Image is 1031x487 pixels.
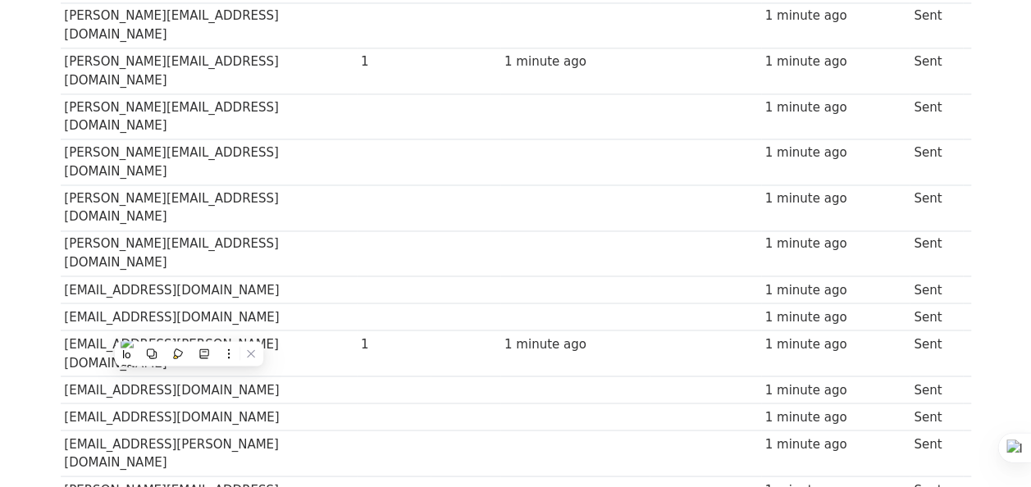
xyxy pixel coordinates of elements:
[61,48,358,94] td: [PERSON_NAME][EMAIL_ADDRESS][DOMAIN_NAME]
[61,330,358,376] td: [EMAIL_ADDRESS][PERSON_NAME][DOMAIN_NAME]
[61,430,358,476] td: [EMAIL_ADDRESS][PERSON_NAME][DOMAIN_NAME]
[910,139,962,185] td: Sent
[61,276,358,303] td: [EMAIL_ADDRESS][DOMAIN_NAME]
[764,234,906,253] div: 1 minute ago
[61,403,358,430] td: [EMAIL_ADDRESS][DOMAIN_NAME]
[504,335,646,353] div: 1 minute ago
[910,403,962,430] td: Sent
[764,380,906,399] div: 1 minute ago
[910,276,962,303] td: Sent
[910,230,962,276] td: Sent
[764,143,906,162] div: 1 minute ago
[910,375,962,403] td: Sent
[764,98,906,117] div: 1 minute ago
[910,330,962,376] td: Sent
[764,335,906,353] div: 1 minute ago
[764,407,906,426] div: 1 minute ago
[61,375,358,403] td: [EMAIL_ADDRESS][DOMAIN_NAME]
[910,48,962,94] td: Sent
[910,430,962,476] td: Sent
[910,2,962,48] td: Sent
[764,280,906,299] div: 1 minute ago
[949,408,1031,487] iframe: Chat Widget
[61,139,358,185] td: [PERSON_NAME][EMAIL_ADDRESS][DOMAIN_NAME]
[910,185,962,231] td: Sent
[361,335,427,353] div: 1
[764,7,906,25] div: 1 minute ago
[764,435,906,453] div: 1 minute ago
[910,93,962,139] td: Sent
[764,52,906,71] div: 1 minute ago
[61,303,358,330] td: [EMAIL_ADDRESS][DOMAIN_NAME]
[504,52,646,71] div: 1 minute ago
[910,303,962,330] td: Sent
[361,52,427,71] div: 1
[61,185,358,231] td: [PERSON_NAME][EMAIL_ADDRESS][DOMAIN_NAME]
[61,93,358,139] td: [PERSON_NAME][EMAIL_ADDRESS][DOMAIN_NAME]
[61,230,358,276] td: [PERSON_NAME][EMAIL_ADDRESS][DOMAIN_NAME]
[764,189,906,208] div: 1 minute ago
[61,2,358,48] td: [PERSON_NAME][EMAIL_ADDRESS][DOMAIN_NAME]
[764,307,906,326] div: 1 minute ago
